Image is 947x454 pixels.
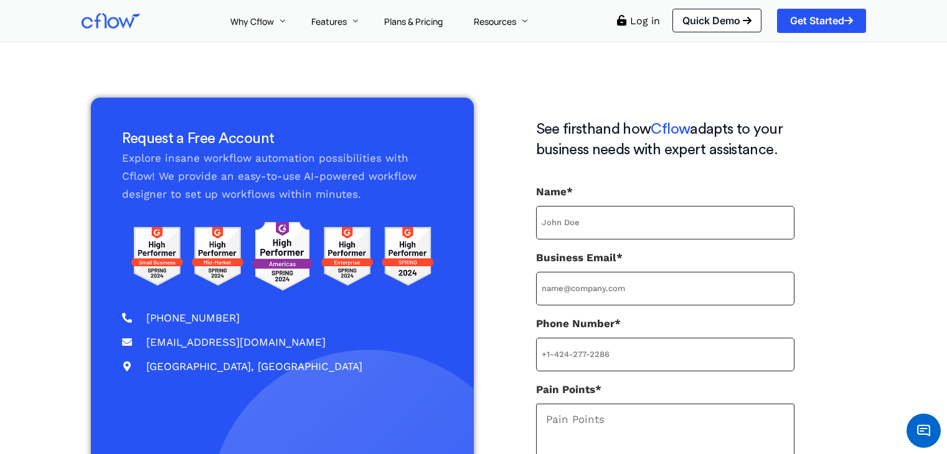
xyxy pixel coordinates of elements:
[143,309,240,327] span: [PHONE_NUMBER]
[536,206,794,239] input: Name*
[143,358,362,376] span: [GEOGRAPHIC_DATA], [GEOGRAPHIC_DATA]
[230,16,274,27] span: Why Cflow
[907,414,941,448] span: Chat Widget
[630,15,660,27] a: Log in
[311,16,347,27] span: Features
[122,216,443,297] img: g2 reviews
[672,9,761,32] a: Quick Demo
[82,13,139,29] img: Cflow
[143,333,326,351] span: [EMAIL_ADDRESS][DOMAIN_NAME]
[384,16,443,27] span: Plans & Pricing
[122,129,443,203] div: Explore insane workflow automation possibilities with Cflow! We provide an easy-to-use AI-powered...
[536,249,794,305] label: Business Email*
[651,122,690,137] span: Cflow
[777,9,866,32] a: Get Started
[536,183,794,239] label: Name*
[474,16,516,27] span: Resources
[536,119,794,161] h3: See firsthand how adapts to your business needs with expert assistance.
[536,338,794,371] input: Phone Number*
[122,131,275,146] span: Request a Free Account
[790,16,853,25] span: Get Started
[536,315,794,371] label: Phone Number*
[536,272,794,305] input: Business Email*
